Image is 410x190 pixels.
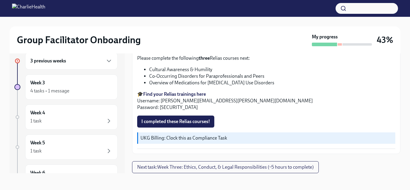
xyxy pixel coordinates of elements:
li: Overview of Medications for [MEDICAL_DATA] Use Disorders [149,80,395,86]
h6: Week 3 [30,80,45,86]
span: I completed these Relias courses! [141,119,210,125]
span: Next task : Week Three: Ethics, Conduct, & Legal Responsibilities (~5 hours to complete) [137,164,314,170]
h6: Week 5 [30,140,45,146]
a: Week 34 tasks • 1 message [14,74,118,100]
div: 3 previous weeks [25,52,118,70]
button: Next task:Week Three: Ethics, Conduct, & Legal Responsibilities (~5 hours to complete) [132,161,319,173]
h6: 3 previous weeks [30,58,66,64]
div: 1 task [30,118,42,124]
a: Find your Relias trainings here [143,91,206,97]
strong: three [199,55,210,61]
h2: Group Facilitator Onboarding [17,34,141,46]
a: Week 6 [14,164,118,190]
div: 1 task [30,148,42,154]
p: 🎓 Username: [PERSON_NAME][EMAIL_ADDRESS][PERSON_NAME][DOMAIN_NAME] Password: [SECURITY_DATA] [137,91,395,111]
strong: My progress [312,34,338,40]
p: UKG Billing: Clock this as Compliance Task [140,135,393,141]
h6: Week 6 [30,170,45,176]
img: CharlieHealth [12,4,45,13]
button: I completed these Relias courses! [137,116,214,128]
li: Cultural Awareness & Humility [149,66,395,73]
h3: 43% [377,35,393,45]
a: Week 51 task [14,134,118,160]
a: Week 41 task [14,104,118,130]
h6: Week 4 [30,110,45,116]
li: Co-Occurring Disorders for Paraprofessionals and Peers [149,73,395,80]
div: 4 tasks • 1 message [30,88,69,94]
p: Please complete the following Relias courses next: [137,55,395,62]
